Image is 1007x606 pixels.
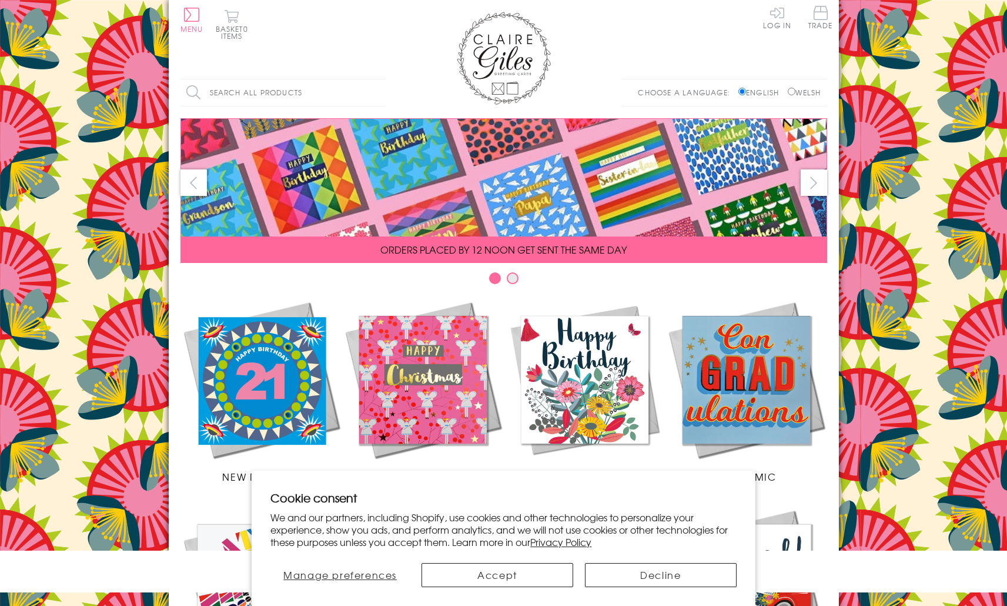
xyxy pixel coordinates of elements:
a: Christmas [342,299,504,484]
a: Log In [763,6,791,29]
label: English [738,87,785,98]
h2: Cookie consent [270,490,737,506]
div: Carousel Pagination [180,272,827,290]
button: Carousel Page 2 [507,272,518,284]
input: Search [374,79,386,106]
button: next [801,169,827,196]
button: Carousel Page 1 (Current Slide) [489,272,501,284]
button: Menu [180,8,203,32]
span: Trade [808,6,833,29]
button: prev [180,169,207,196]
button: Basket0 items [216,9,248,39]
span: Manage preferences [283,568,397,582]
a: Birthdays [504,299,665,484]
a: New Releases [180,299,342,484]
a: Trade [808,6,833,31]
button: Decline [585,563,737,587]
button: Accept [421,563,573,587]
span: Menu [180,24,203,34]
span: Academic [716,470,777,484]
a: Privacy Policy [530,535,591,549]
p: Choose a language: [638,87,736,98]
span: New Releases [222,470,299,484]
a: Academic [665,299,827,484]
button: Manage preferences [270,563,410,587]
input: Search all products [180,79,386,106]
span: Birthdays [556,470,613,484]
p: We and our partners, including Shopify, use cookies and other technologies to personalize your ex... [270,511,737,548]
img: Claire Giles Greetings Cards [457,12,551,105]
input: English [738,88,746,95]
label: Welsh [788,87,821,98]
input: Welsh [788,88,795,95]
span: Christmas [393,470,453,484]
span: ORDERS PLACED BY 12 NOON GET SENT THE SAME DAY [380,242,627,257]
span: 0 items [221,24,248,41]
